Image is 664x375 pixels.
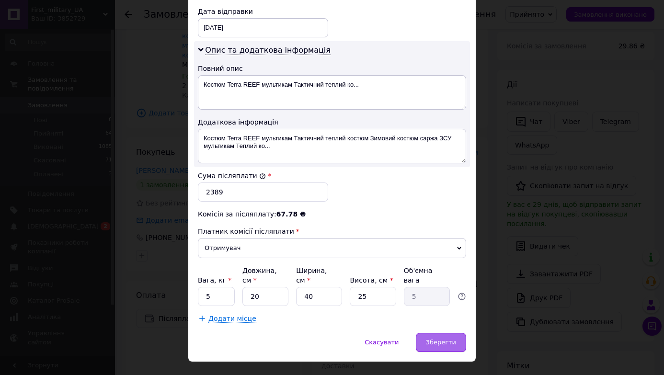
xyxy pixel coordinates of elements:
[198,172,266,180] label: Сума післяплати
[198,75,466,110] textarea: Костюм Terra REEF мультикам Тактичний теплий ко...
[276,210,306,218] span: 67.78 ₴
[198,276,231,284] label: Вага, кг
[242,267,277,284] label: Довжина, см
[198,227,294,235] span: Платник комісії післяплати
[426,339,456,346] span: Зберегти
[365,339,399,346] span: Скасувати
[208,315,256,323] span: Додати місце
[198,64,466,73] div: Повний опис
[198,238,466,258] span: Отримувач
[198,129,466,163] textarea: Костюм Terra REEF мультикам Тактичний теплий костюм Зимовий костюм саржа ЗСУ мультикам Теплий ко...
[198,7,328,16] div: Дата відправки
[198,117,466,127] div: Додаткова інформація
[296,267,327,284] label: Ширина, см
[350,276,393,284] label: Висота, см
[205,45,331,55] span: Опис та додаткова інформація
[198,209,466,219] div: Комісія за післяплату:
[404,266,450,285] div: Об'ємна вага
